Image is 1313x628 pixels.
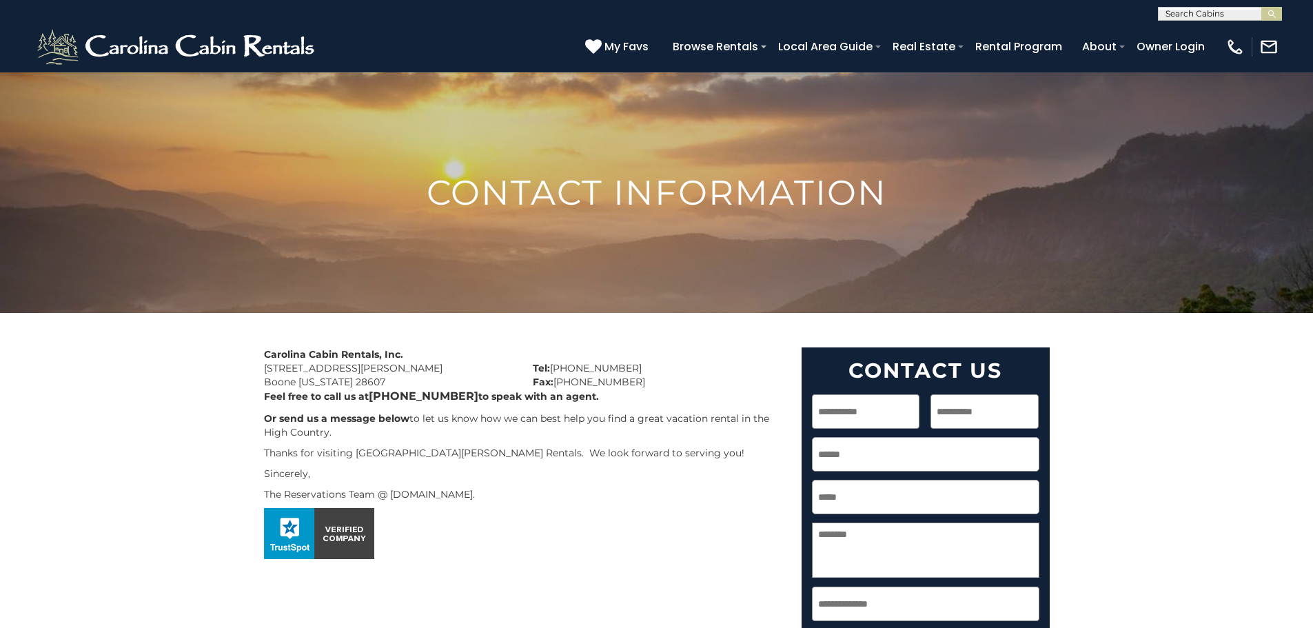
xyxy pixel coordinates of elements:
a: Browse Rentals [666,34,765,59]
b: Feel free to call us at [264,390,369,403]
b: to speak with an agent. [478,390,599,403]
p: Thanks for visiting [GEOGRAPHIC_DATA][PERSON_NAME] Rentals. We look forward to serving you! [264,446,781,460]
a: About [1075,34,1123,59]
span: My Favs [604,38,649,55]
h2: Contact Us [812,358,1039,383]
img: phone-regular-white.png [1225,37,1245,57]
b: [PHONE_NUMBER] [369,389,478,403]
p: to let us know how we can best help you find a great vacation rental in the High Country. [264,412,781,439]
div: [PHONE_NUMBER] [PHONE_NUMBER] [522,347,791,389]
strong: Carolina Cabin Rentals, Inc. [264,348,403,361]
p: Sincerely, [264,467,781,480]
a: Rental Program [968,34,1069,59]
div: [STREET_ADDRESS][PERSON_NAME] Boone [US_STATE] 28607 [254,347,522,389]
strong: Fax: [533,376,553,388]
img: White-1-2.png [34,26,320,68]
p: The Reservations Team @ [DOMAIN_NAME]. [264,487,781,501]
img: seal_horizontal.png [264,508,374,559]
a: Local Area Guide [771,34,879,59]
strong: Tel: [533,362,550,374]
img: mail-regular-white.png [1259,37,1279,57]
a: Owner Login [1130,34,1212,59]
a: Real Estate [886,34,962,59]
b: Or send us a message below [264,412,409,425]
a: My Favs [585,38,652,56]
